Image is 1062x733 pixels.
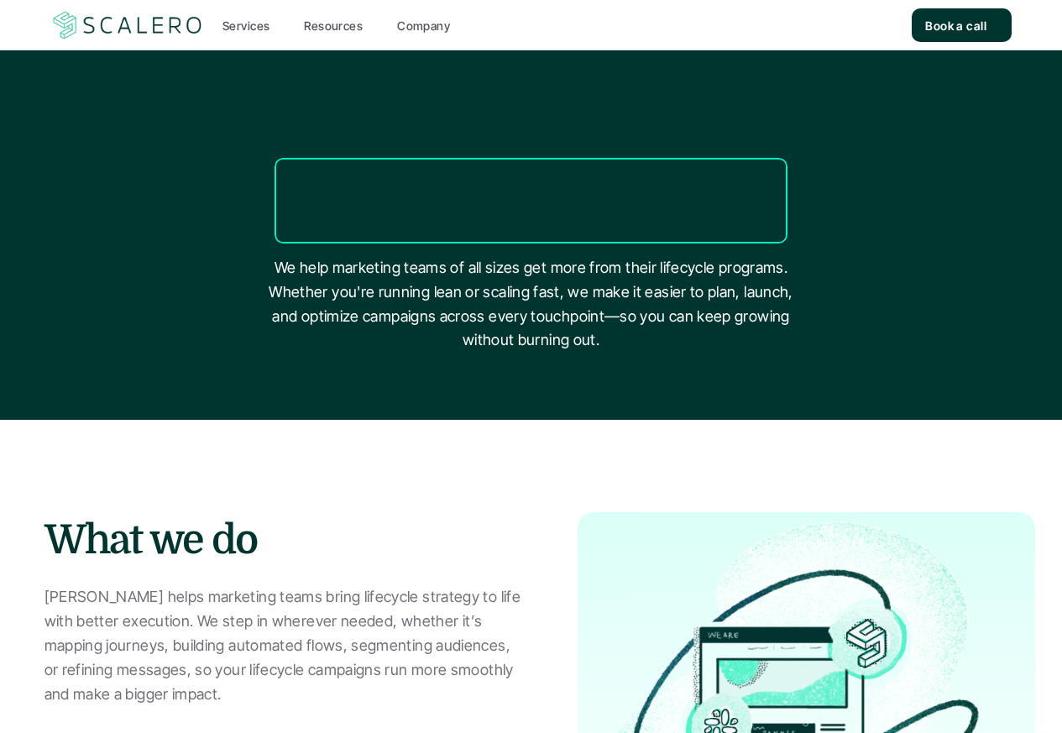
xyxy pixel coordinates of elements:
p: Services [222,17,269,34]
p: Company [397,17,450,34]
p: Resources [304,17,363,34]
h2: What we do [44,512,527,568]
a: Scalero company logotype [50,10,205,40]
p: Book a call [925,17,986,34]
p: We help marketing teams of all sizes get more from their lifecycle programs. Whether you're runni... [259,256,804,353]
a: Book a call [912,8,1012,42]
img: Scalero company logotype [50,9,205,41]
